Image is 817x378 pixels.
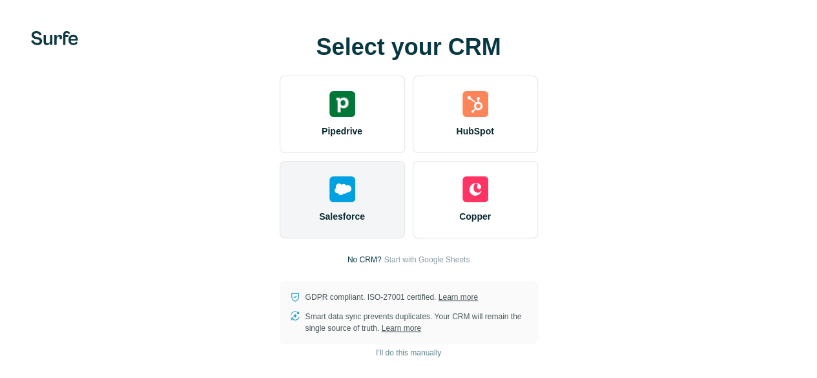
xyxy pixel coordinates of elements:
[459,210,491,223] span: Copper
[462,91,488,117] img: hubspot's logo
[31,31,78,45] img: Surfe's logo
[347,254,382,266] p: No CRM?
[329,91,355,117] img: pipedrive's logo
[280,34,538,60] h1: Select your CRM
[329,176,355,202] img: salesforce's logo
[462,176,488,202] img: copper's logo
[456,125,493,138] span: HubSpot
[319,210,365,223] span: Salesforce
[384,254,470,266] button: Start with Google Sheets
[305,291,478,303] p: GDPR compliant. ISO-27001 certified.
[367,343,450,362] button: I’ll do this manually
[439,293,478,302] a: Learn more
[382,324,421,333] a: Learn more
[376,347,441,359] span: I’ll do this manually
[305,311,528,334] p: Smart data sync prevents duplicates. Your CRM will remain the single source of truth.
[322,125,362,138] span: Pipedrive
